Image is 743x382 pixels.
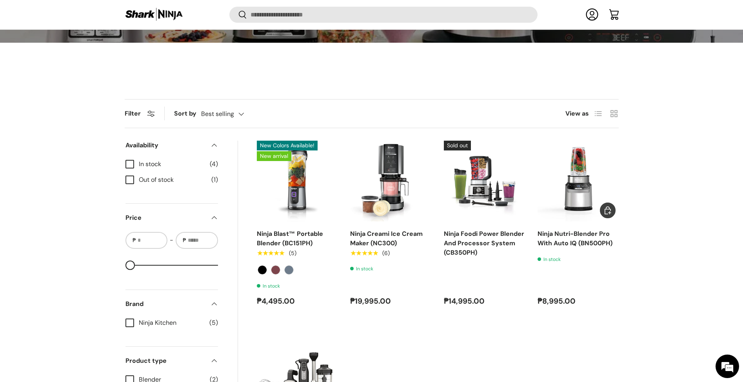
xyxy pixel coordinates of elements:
[350,141,431,222] img: ninja-creami-ice-cream-maker-with-sample-content-and-all-lids-full-view-sharkninja-philippines
[41,44,132,54] div: Chat with us now
[45,99,108,178] span: We're online!
[125,299,205,309] span: Brand
[139,318,205,328] span: Ninja Kitchen
[258,265,267,275] label: Black
[132,236,137,244] span: ₱
[350,141,431,222] a: Ninja Creami Ice Cream Maker (NC300)
[201,110,234,118] span: Best selling
[139,175,207,185] span: Out of stock
[125,7,183,22] img: Shark Ninja Philippines
[444,141,471,150] span: Sold out
[257,141,318,150] span: New Colors Available!
[125,213,205,223] span: Price
[350,230,423,247] a: Ninja Creami Ice Cream Maker (NC300)
[444,141,525,222] img: ninja-foodi-power-blender-and-processor-system-full-view-with-sample-contents-sharkninja-philippines
[201,107,260,121] button: Best selling
[211,175,218,185] span: (1)
[284,265,294,275] label: Navy Blue
[4,214,149,241] textarea: Type your message and hit 'Enter'
[538,141,619,222] img: ninja-nutri-blender-pro-with-auto-iq-silver-with-sample-food-content-full-view-sharkninja-philipp...
[257,151,291,161] span: New arrival
[444,141,525,222] a: Ninja Foodi Power Blender And Processor System (CB350PH)
[538,230,612,247] a: Ninja Nutri-Blender Pro With Auto IQ (BN500PH)
[257,141,338,222] img: ninja-blast-portable-blender-black-left-side-view-sharkninja-philippines
[174,109,201,118] label: Sort by
[125,204,218,232] summary: Price
[125,356,205,366] span: Product type
[257,141,338,222] a: Ninja Blast™ Portable Blender (BC151PH)
[125,290,218,318] summary: Brand
[139,159,205,169] span: In stock
[125,347,218,375] summary: Product type
[538,141,619,222] a: Ninja Nutri-Blender Pro With Auto IQ (BN500PH)
[444,230,524,257] a: Ninja Foodi Power Blender And Processor System (CB350PH)
[125,131,218,159] summary: Availability
[257,230,323,247] a: Ninja Blast™ Portable Blender (BC151PH)
[125,109,141,118] span: Filter
[271,265,280,275] label: Cranberry
[182,236,187,244] span: ₱
[125,141,205,150] span: Availability
[129,4,147,23] div: Minimize live chat window
[170,235,173,245] span: -
[125,109,155,118] button: Filter
[565,109,589,118] span: View as
[209,318,218,328] span: (5)
[210,159,218,169] span: (4)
